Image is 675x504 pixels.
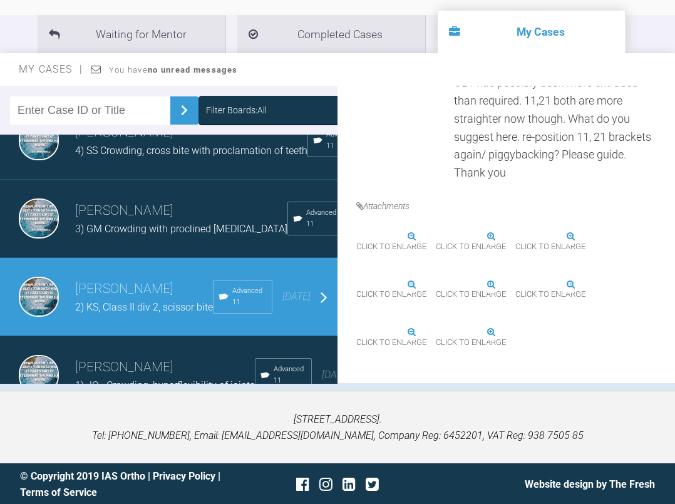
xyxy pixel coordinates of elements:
span: Advanced 11 [306,207,339,230]
img: Waseem Farooq [19,355,59,395]
img: Waseem Farooq [19,198,59,239]
span: Click to enlarge [436,237,506,257]
span: Click to enlarge [356,333,426,352]
span: 4) SS Crowding, cross bite with proclamation of teeth [75,145,307,157]
img: chevronRight.28bd32b0.svg [174,100,194,120]
li: Waiting for Mentor [38,15,225,53]
span: Click to enlarge [356,285,426,304]
div: © Copyright 2019 IAS Ortho | | [20,468,232,500]
span: My Cases [19,63,83,75]
span: Click to enlarge [436,285,506,304]
a: Privacy Policy [153,470,215,482]
li: My Cases [438,11,626,53]
span: 2) KS, Class II div 2, scissor bite [75,301,213,313]
span: Advanced 11 [326,129,359,152]
span: [DATE] [282,291,311,302]
h3: [PERSON_NAME] [75,279,213,300]
span: You have [109,65,237,75]
p: [STREET_ADDRESS]. Tel: [PHONE_NUMBER], Email: [EMAIL_ADDRESS][DOMAIN_NAME], Company Reg: 6452201,... [20,411,655,443]
img: Waseem Farooq [19,277,59,317]
a: Website design by The Fresh [525,478,655,490]
div: Good afternoon Asif, Please find attached photos at r/v appt. 19x25 SS upper and lower with PWC i... [454,20,656,182]
a: Terms of Service [20,486,97,498]
h3: [PERSON_NAME] [75,357,255,378]
span: Click to enlarge [515,285,585,304]
span: 3) GM Crowding with proclined [MEDICAL_DATA] [75,223,287,235]
li: Completed Cases [237,15,425,53]
span: Click to enlarge [436,333,506,352]
span: Click to enlarge [515,237,585,257]
h4: Attachments [356,199,656,213]
strong: no unread messages [148,65,237,75]
span: Advanced 11 [274,364,306,386]
h3: [PERSON_NAME] [75,200,287,222]
span: Click to enlarge [356,237,426,257]
input: Enter Case ID or Title [10,96,170,125]
span: [DATE] [322,369,350,381]
div: Filter Boards: All [206,103,267,117]
img: Waseem Farooq [19,120,59,160]
span: Advanced 11 [232,285,267,308]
